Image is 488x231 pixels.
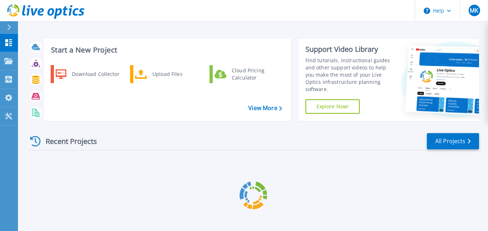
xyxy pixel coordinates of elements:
[68,67,123,81] div: Download Collector
[427,133,479,149] a: All Projects
[130,65,204,83] a: Upload Files
[470,8,478,13] span: MK
[51,65,124,83] a: Download Collector
[248,105,282,112] a: View More
[51,46,282,54] h3: Start a New Project
[228,67,281,81] div: Cloud Pricing Calculator
[149,67,202,81] div: Upload Files
[305,57,395,93] div: Find tutorials, instructional guides and other support videos to help you make the most of your L...
[305,45,395,54] div: Support Video Library
[28,132,107,150] div: Recent Projects
[210,65,283,83] a: Cloud Pricing Calculator
[305,99,360,114] a: Explore Now!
